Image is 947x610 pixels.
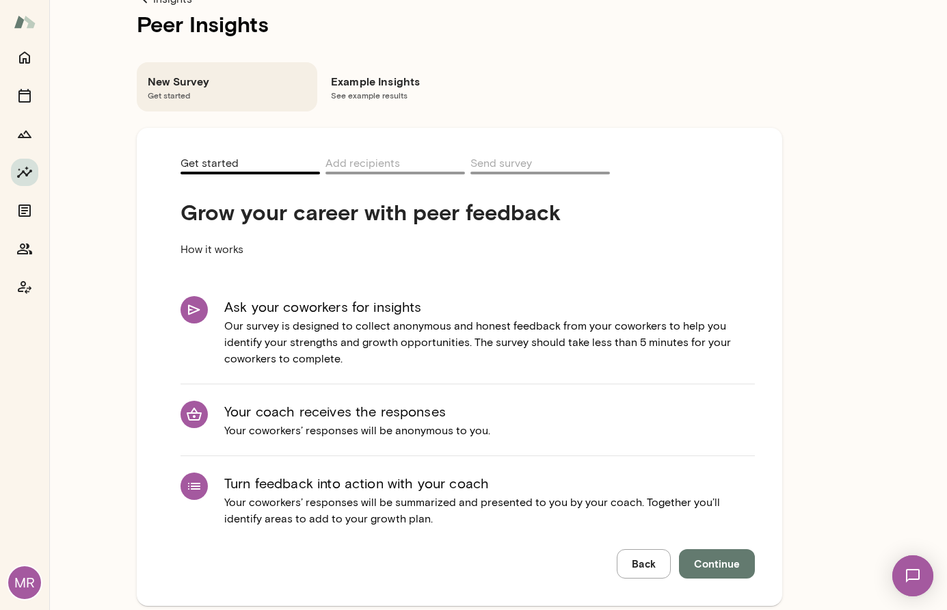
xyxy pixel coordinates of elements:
[14,9,36,35] img: Mento
[224,318,755,367] p: Our survey is designed to collect anonymous and honest feedback from your coworkers to help you i...
[694,555,740,572] span: Continue
[11,44,38,71] button: Home
[11,197,38,224] button: Documents
[617,549,671,578] button: Back
[148,90,306,101] span: Get started
[148,73,306,90] h6: New Survey
[320,62,501,111] div: Example InsightsSee example results
[137,8,782,40] h1: Peer Insights
[181,199,640,225] h4: Grow your career with peer feedback
[224,473,755,494] h6: Turn feedback into action with your coach
[8,566,41,599] div: MR
[325,157,400,172] span: Add recipients
[11,82,38,109] button: Sessions
[224,296,755,318] h6: Ask your coworkers for insights
[224,494,755,527] p: Your coworkers’ responses will be summarized and presented to you by your coach. Together you’ll ...
[224,423,490,439] p: Your coworkers’ responses will be anonymous to you.
[679,549,755,578] button: Continue
[331,73,490,90] h6: Example Insights
[11,274,38,301] button: Coach app
[224,401,490,423] h6: Your coach receives the responses
[11,159,38,186] button: Insights
[470,157,532,172] span: Send survey
[11,235,38,263] button: Members
[181,225,640,274] p: How it works
[137,62,317,111] div: New SurveyGet started
[11,120,38,148] button: Growth Plan
[331,90,490,101] span: See example results
[181,157,239,172] span: Get started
